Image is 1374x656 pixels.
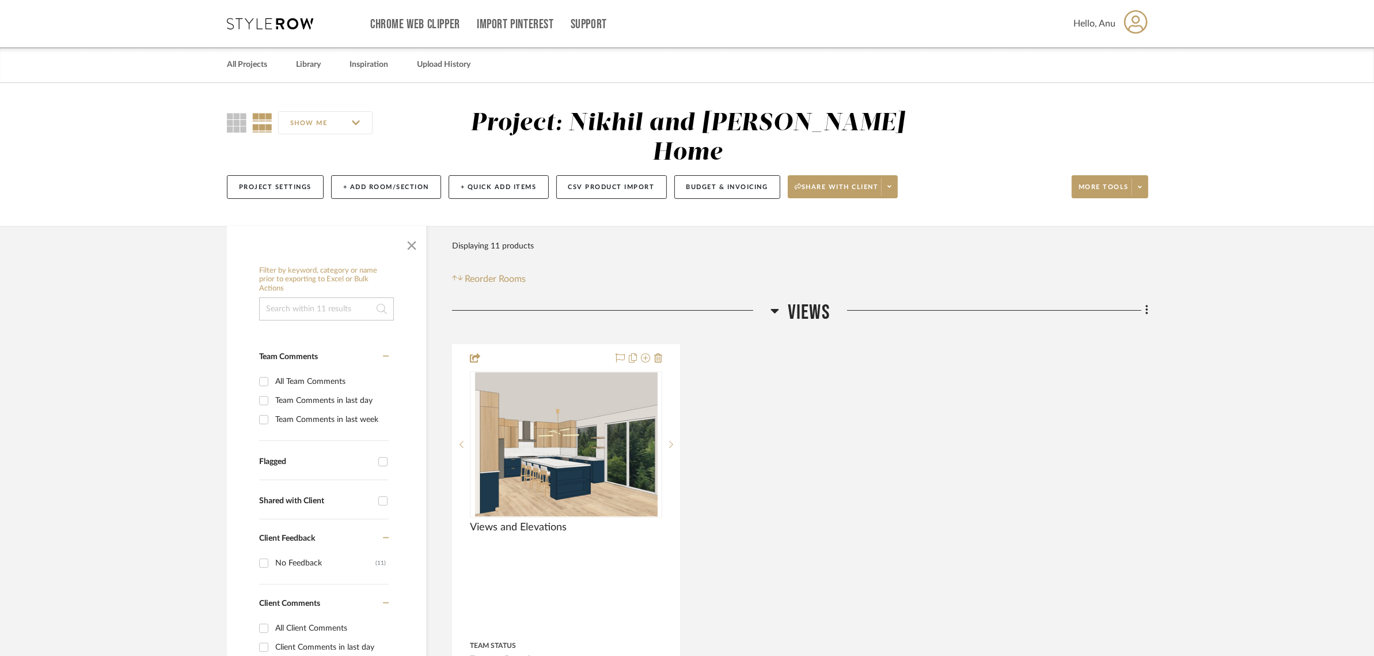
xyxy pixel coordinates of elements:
button: + Quick Add Items [449,175,549,199]
div: All Client Comments [275,619,386,638]
h6: Filter by keyword, category or name prior to exporting to Excel or Bulk Actions [259,266,394,293]
button: Share with client [788,175,898,198]
div: (11) [375,554,386,572]
span: Views [788,300,830,325]
img: Views and Elevations [475,372,658,516]
div: All Team Comments [275,372,386,391]
a: Support [571,20,607,29]
a: All Projects [227,57,267,73]
button: Budget & Invoicing [674,175,780,199]
span: Views and Elevations [470,521,567,534]
div: Team Comments in last day [275,391,386,410]
input: Search within 11 results [259,297,394,321]
div: Shared with Client [259,496,373,506]
span: Reorder Rooms [465,272,526,286]
button: Project Settings [227,175,324,199]
span: Client Feedback [259,534,315,542]
div: Flagged [259,457,373,467]
span: Share with client [795,183,879,200]
a: Upload History [417,57,470,73]
div: Team Status [470,640,516,651]
div: Displaying 11 products [452,235,534,258]
div: Project: Nikhil and [PERSON_NAME] Home [470,111,905,165]
div: Team Comments in last week [275,410,386,429]
span: Client Comments [259,600,320,608]
button: More tools [1072,175,1148,198]
a: Import Pinterest [477,20,554,29]
span: More tools [1079,183,1129,200]
button: Reorder Rooms [452,272,526,286]
button: Close [400,232,423,255]
a: Chrome Web Clipper [370,20,460,29]
button: CSV Product Import [556,175,667,199]
span: Team Comments [259,353,318,361]
span: Hello, Anu [1073,17,1115,31]
a: Library [296,57,321,73]
a: Inspiration [350,57,388,73]
div: No Feedback [275,554,375,572]
button: + Add Room/Section [331,175,441,199]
